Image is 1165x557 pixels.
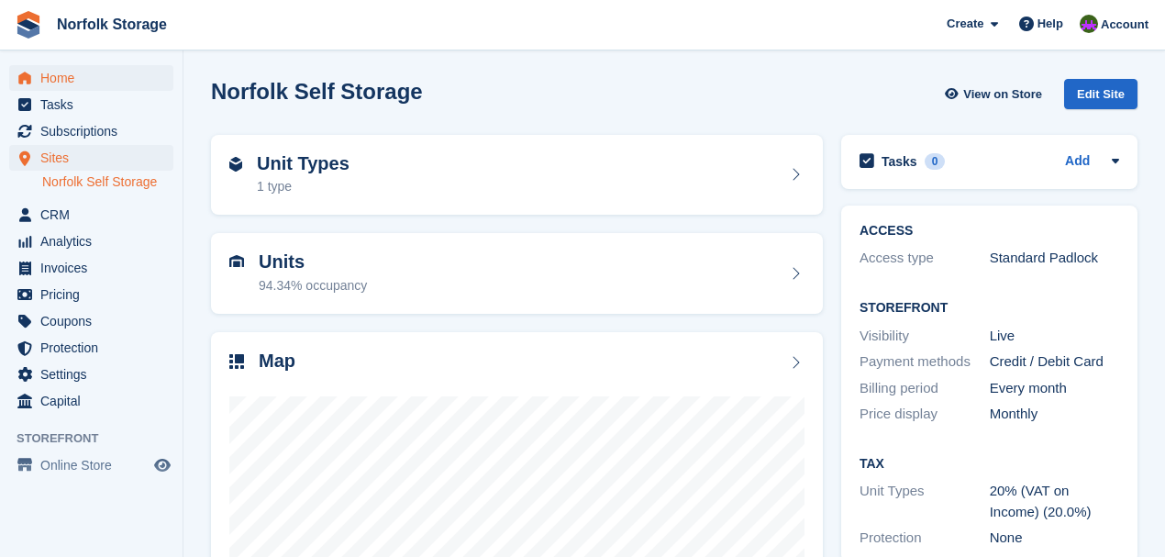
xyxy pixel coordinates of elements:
a: menu [9,282,173,307]
span: Account [1101,16,1148,34]
span: Capital [40,388,150,414]
span: Settings [40,362,150,387]
span: Analytics [40,228,150,254]
span: Coupons [40,308,150,334]
a: menu [9,452,173,478]
div: Price display [860,404,990,425]
a: menu [9,335,173,361]
h2: Map [259,351,295,372]
span: Create [947,15,983,33]
div: Edit Site [1064,79,1137,109]
span: CRM [40,202,150,228]
div: Every month [990,378,1120,399]
span: Subscriptions [40,118,150,144]
img: stora-icon-8386f47178a22dfd0bd8f6a31ec36ba5ce8667c1dd55bd0f319d3a0aa187defe.svg [15,11,42,39]
img: unit-type-icn-2b2737a686de81e16bb02015468b77c625bbabd49415b5ef34ead5e3b44a266d.svg [229,157,242,172]
img: map-icn-33ee37083ee616e46c38cad1a60f524a97daa1e2b2c8c0bc3eb3415660979fc1.svg [229,354,244,369]
a: menu [9,362,173,387]
span: Home [40,65,150,91]
span: Storefront [17,429,183,448]
a: menu [9,308,173,334]
a: menu [9,92,173,117]
a: menu [9,388,173,414]
h2: Tasks [882,153,917,170]
div: Live [990,326,1120,347]
a: Unit Types 1 type [211,135,823,216]
a: View on Store [942,79,1049,109]
a: menu [9,228,173,254]
h2: Units [259,251,367,273]
div: Credit / Debit Card [990,351,1120,373]
div: Monthly [990,404,1120,425]
div: Access type [860,248,990,269]
div: 1 type [257,177,349,196]
div: Payment methods [860,351,990,373]
div: 0 [925,153,946,170]
img: unit-icn-7be61d7bf1b0ce9d3e12c5938cc71ed9869f7b940bace4675aadf7bd6d80202e.svg [229,255,244,268]
a: menu [9,65,173,91]
span: Invoices [40,255,150,281]
div: Protection [860,528,990,549]
div: Billing period [860,378,990,399]
span: Protection [40,335,150,361]
div: Standard Padlock [990,248,1120,269]
a: Norfolk Self Storage [42,173,173,191]
a: Edit Site [1064,79,1137,117]
h2: Unit Types [257,153,349,174]
a: Units 94.34% occupancy [211,233,823,314]
div: 20% (VAT on Income) (20.0%) [990,481,1120,522]
a: menu [9,118,173,144]
div: 94.34% occupancy [259,276,367,295]
div: Unit Types [860,481,990,522]
span: View on Store [963,85,1042,104]
span: Help [1037,15,1063,33]
h2: Tax [860,457,1119,472]
span: Tasks [40,92,150,117]
div: Visibility [860,326,990,347]
a: menu [9,202,173,228]
h2: Storefront [860,301,1119,316]
a: menu [9,145,173,171]
span: Pricing [40,282,150,307]
span: Online Store [40,452,150,478]
div: None [990,528,1120,549]
h2: ACCESS [860,224,1119,239]
img: Tom Pearson [1080,15,1098,33]
a: Add [1065,151,1090,173]
a: Norfolk Storage [50,9,174,39]
a: Preview store [151,454,173,476]
h2: Norfolk Self Storage [211,79,423,104]
a: menu [9,255,173,281]
span: Sites [40,145,150,171]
